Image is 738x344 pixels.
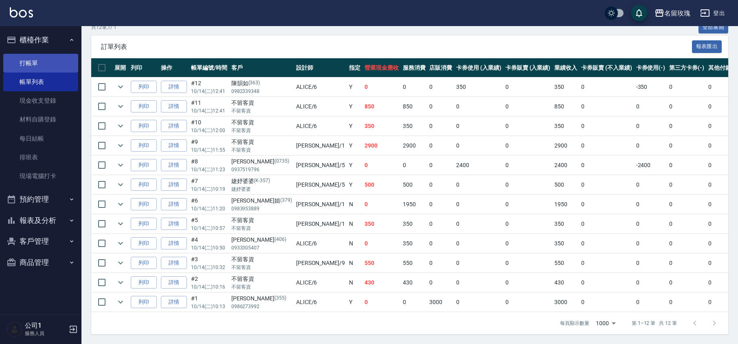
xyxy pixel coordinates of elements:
[231,244,292,251] p: 0933305407
[161,159,187,172] a: 詳情
[131,81,157,93] button: 列印
[401,293,428,312] td: 0
[161,179,187,191] a: 詳情
[294,195,347,214] td: [PERSON_NAME] /1
[347,234,362,253] td: N
[631,5,647,21] button: save
[231,177,292,185] div: 婕妤婆婆
[632,320,677,327] p: 第 1–12 筆 共 12 筆
[189,136,229,155] td: #9
[191,127,227,134] p: 10/14 (二) 12:00
[362,195,401,214] td: 0
[231,275,292,283] div: 不留客資
[231,185,292,193] p: 婕妤婆婆
[231,216,292,225] div: 不留客資
[667,97,706,116] td: 0
[131,100,157,113] button: 列印
[347,117,362,136] td: Y
[25,330,66,337] p: 服務人員
[161,100,187,113] a: 詳情
[579,117,634,136] td: 0
[3,148,78,167] a: 排班表
[231,236,292,244] div: [PERSON_NAME]
[552,214,579,234] td: 350
[189,77,229,97] td: #12
[664,8,690,18] div: 名留玫瑰
[454,117,503,136] td: 0
[667,214,706,234] td: 0
[131,276,157,289] button: 列印
[667,273,706,292] td: 0
[667,156,706,175] td: 0
[294,156,347,175] td: [PERSON_NAME] /5
[191,107,227,115] p: 10/14 (二) 12:41
[191,225,227,232] p: 10/14 (二) 10:57
[634,77,668,97] td: -350
[3,167,78,185] a: 現場電腦打卡
[362,97,401,116] td: 850
[427,136,454,155] td: 0
[454,97,503,116] td: 0
[131,179,157,191] button: 列印
[231,196,292,205] div: [PERSON_NAME]姐
[191,264,227,271] p: 10/14 (二) 10:32
[401,136,428,155] td: 2900
[191,185,227,193] p: 10/14 (二) 10:19
[189,214,229,234] td: #5
[3,91,78,110] a: 現金收支登錄
[3,189,78,210] button: 預約管理
[191,303,227,310] p: 10/14 (二) 10:13
[667,254,706,273] td: 0
[189,175,229,194] td: #7
[552,175,579,194] td: 500
[503,254,553,273] td: 0
[161,218,187,230] a: 詳情
[401,254,428,273] td: 550
[503,195,553,214] td: 0
[560,320,589,327] p: 每頁顯示數量
[231,107,292,115] p: 不留客資
[503,97,553,116] td: 0
[667,136,706,155] td: 0
[7,321,23,337] img: Person
[401,77,428,97] td: 0
[698,21,729,34] button: 全部展開
[114,81,127,93] button: expand row
[503,117,553,136] td: 0
[189,293,229,312] td: #1
[454,77,503,97] td: 350
[401,117,428,136] td: 350
[579,77,634,97] td: 0
[294,293,347,312] td: ALICE /6
[552,234,579,253] td: 350
[131,237,157,250] button: 列印
[275,157,289,166] p: (0735)
[112,58,129,77] th: 展開
[231,303,292,310] p: 0986273992
[454,136,503,155] td: 0
[191,146,227,154] p: 10/14 (二) 11:55
[634,175,668,194] td: 0
[231,225,292,232] p: 不留客資
[347,77,362,97] td: Y
[579,254,634,273] td: 0
[579,136,634,155] td: 0
[667,293,706,312] td: 0
[114,100,127,112] button: expand row
[114,198,127,210] button: expand row
[131,218,157,230] button: 列印
[579,234,634,253] td: 0
[552,117,579,136] td: 350
[579,156,634,175] td: 0
[401,175,428,194] td: 500
[275,236,286,244] p: (406)
[231,79,292,88] div: 陳韻如
[294,254,347,273] td: [PERSON_NAME] /9
[347,97,362,116] td: Y
[3,231,78,252] button: 客戶管理
[161,81,187,93] a: 詳情
[401,156,428,175] td: 0
[294,117,347,136] td: ALICE /6
[634,234,668,253] td: 0
[454,293,503,312] td: 0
